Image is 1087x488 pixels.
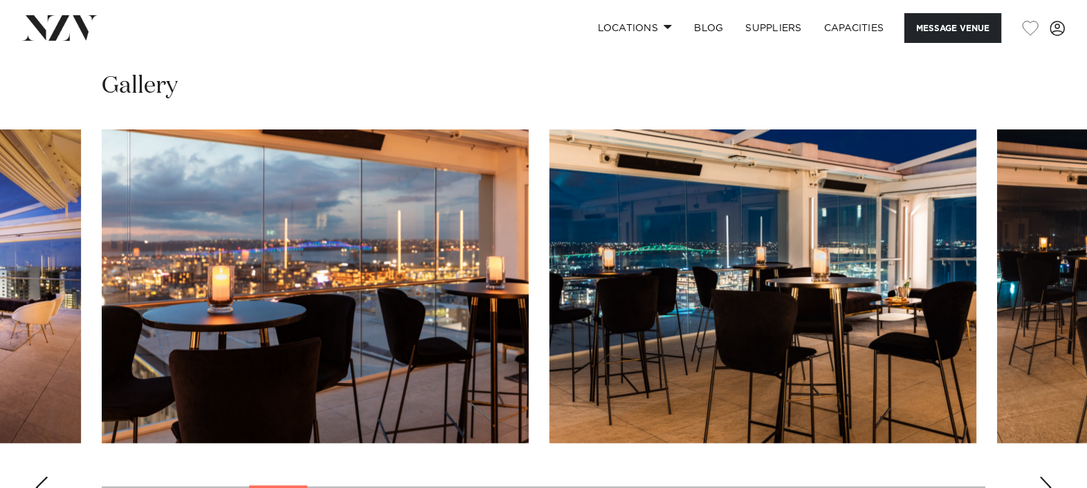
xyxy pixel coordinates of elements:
h2: Gallery [102,71,178,102]
a: SUPPLIERS [734,13,812,43]
a: Locations [586,13,683,43]
img: nzv-logo.png [22,15,98,40]
a: BLOG [683,13,734,43]
a: Capacities [813,13,895,43]
swiper-slide: 6 / 30 [102,129,529,443]
button: Message Venue [904,13,1001,43]
swiper-slide: 7 / 30 [549,129,976,443]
